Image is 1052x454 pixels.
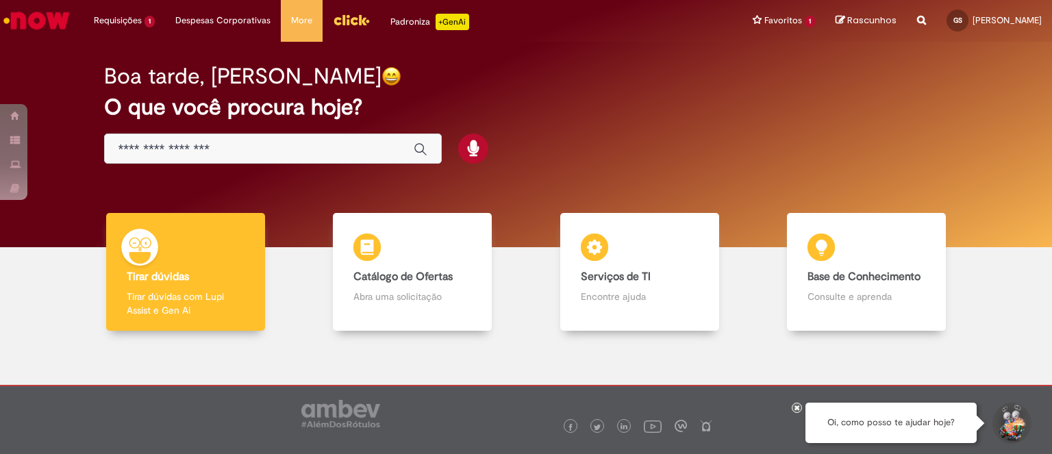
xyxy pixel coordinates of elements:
h2: O que você procura hoje? [104,95,949,119]
b: Catálogo de Ofertas [353,270,453,283]
span: Rascunhos [847,14,897,27]
p: Tirar dúvidas com Lupi Assist e Gen Ai [127,290,245,317]
img: ServiceNow [1,7,72,34]
button: Iniciar Conversa de Suporte [990,403,1031,444]
img: happy-face.png [381,66,401,86]
p: Abra uma solicitação [353,290,471,303]
img: logo_footer_workplace.png [675,420,687,432]
span: Favoritos [764,14,802,27]
img: logo_footer_naosei.png [700,420,712,432]
span: GS [953,16,962,25]
span: Despesas Corporativas [175,14,271,27]
b: Tirar dúvidas [127,270,189,283]
p: +GenAi [436,14,469,30]
img: logo_footer_linkedin.png [621,423,627,431]
div: Padroniza [390,14,469,30]
span: [PERSON_NAME] [973,14,1042,26]
img: logo_footer_youtube.png [644,417,662,435]
img: logo_footer_twitter.png [594,424,601,431]
span: More [291,14,312,27]
span: 1 [805,16,815,27]
img: logo_footer_facebook.png [567,424,574,431]
img: logo_footer_ambev_rotulo_gray.png [301,400,380,427]
h2: Boa tarde, [PERSON_NAME] [104,64,381,88]
a: Base de Conhecimento Consulte e aprenda [753,213,981,331]
span: 1 [145,16,155,27]
b: Base de Conhecimento [807,270,920,283]
img: click_logo_yellow_360x200.png [333,10,370,30]
span: Requisições [94,14,142,27]
a: Serviços de TI Encontre ajuda [526,213,753,331]
a: Tirar dúvidas Tirar dúvidas com Lupi Assist e Gen Ai [72,213,299,331]
a: Catálogo de Ofertas Abra uma solicitação [299,213,527,331]
p: Consulte e aprenda [807,290,925,303]
div: Oi, como posso te ajudar hoje? [805,403,977,443]
p: Encontre ajuda [581,290,699,303]
a: Rascunhos [836,14,897,27]
b: Serviços de TI [581,270,651,283]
